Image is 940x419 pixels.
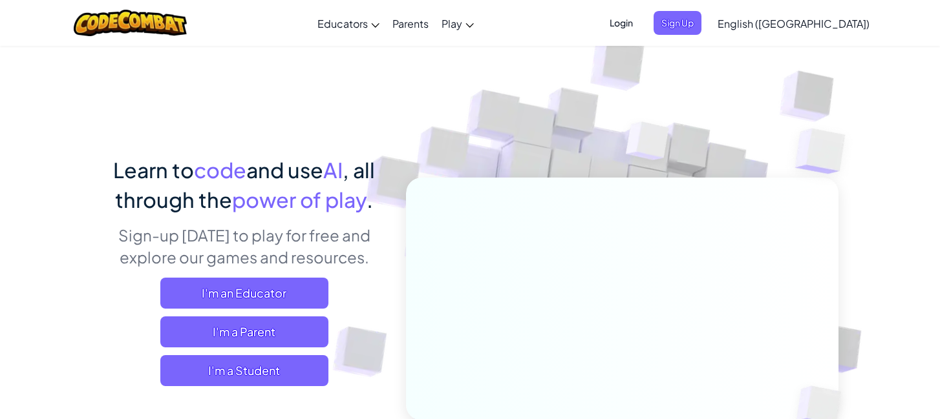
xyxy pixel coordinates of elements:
a: Play [435,6,480,41]
button: I'm a Student [160,355,328,386]
a: I'm a Parent [160,316,328,347]
span: . [367,187,373,212]
button: Login [602,11,641,35]
span: English ([GEOGRAPHIC_DATA]) [718,17,870,30]
a: I'm an Educator [160,278,328,309]
span: Educators [317,17,368,30]
span: Play [442,17,462,30]
a: Educators [311,6,386,41]
span: power of play [232,187,367,212]
a: English ([GEOGRAPHIC_DATA]) [711,6,876,41]
a: Parents [386,6,435,41]
span: Learn to [113,157,194,183]
img: CodeCombat logo [74,10,187,36]
button: Sign Up [654,11,701,35]
img: Overlap cubes [602,96,695,192]
p: Sign-up [DATE] to play for free and explore our games and resources. [101,224,387,268]
span: code [194,157,246,183]
span: and use [246,157,323,183]
span: AI [323,157,343,183]
img: Overlap cubes [769,97,881,206]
